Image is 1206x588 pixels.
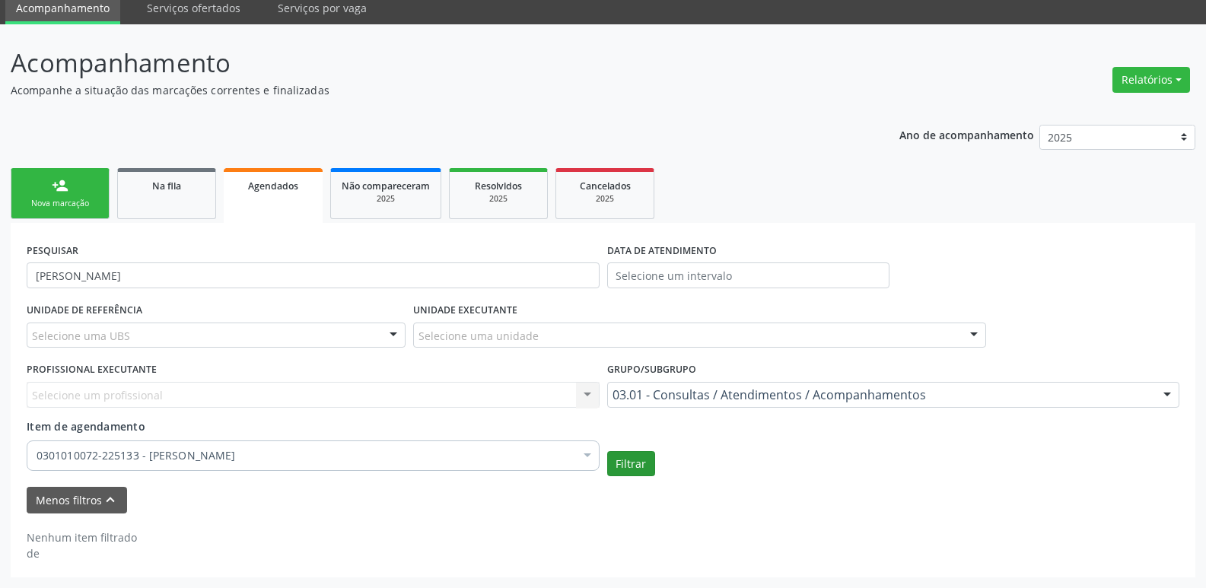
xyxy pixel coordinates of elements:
[418,328,539,344] span: Selecione uma unidade
[607,358,696,382] label: Grupo/Subgrupo
[567,193,643,205] div: 2025
[32,328,130,344] span: Selecione uma UBS
[460,193,536,205] div: 2025
[607,239,717,262] label: DATA DE ATENDIMENTO
[11,44,840,82] p: Acompanhamento
[580,180,631,192] span: Cancelados
[27,299,142,323] label: UNIDADE DE REFERÊNCIA
[607,262,889,288] input: Selecione um intervalo
[37,448,574,463] span: 0301010072-225133 - [PERSON_NAME]
[27,487,127,513] button: Menos filtroskeyboard_arrow_up
[342,180,430,192] span: Não compareceram
[27,358,157,382] label: PROFISSIONAL EXECUTANTE
[27,239,78,262] label: PESQUISAR
[27,545,137,561] div: de
[607,451,655,477] button: Filtrar
[475,180,522,192] span: Resolvidos
[899,125,1034,144] p: Ano de acompanhamento
[1112,67,1190,93] button: Relatórios
[27,529,137,545] div: Nenhum item filtrado
[52,177,68,194] div: person_add
[613,387,1149,402] span: 03.01 - Consultas / Atendimentos / Acompanhamentos
[102,491,119,508] i: keyboard_arrow_up
[27,262,600,288] input: Nome, CNS
[27,419,145,434] span: Item de agendamento
[152,180,181,192] span: Na fila
[342,193,430,205] div: 2025
[248,180,298,192] span: Agendados
[413,299,517,323] label: UNIDADE EXECUTANTE
[22,198,98,209] div: Nova marcação
[11,82,840,98] p: Acompanhe a situação das marcações correntes e finalizadas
